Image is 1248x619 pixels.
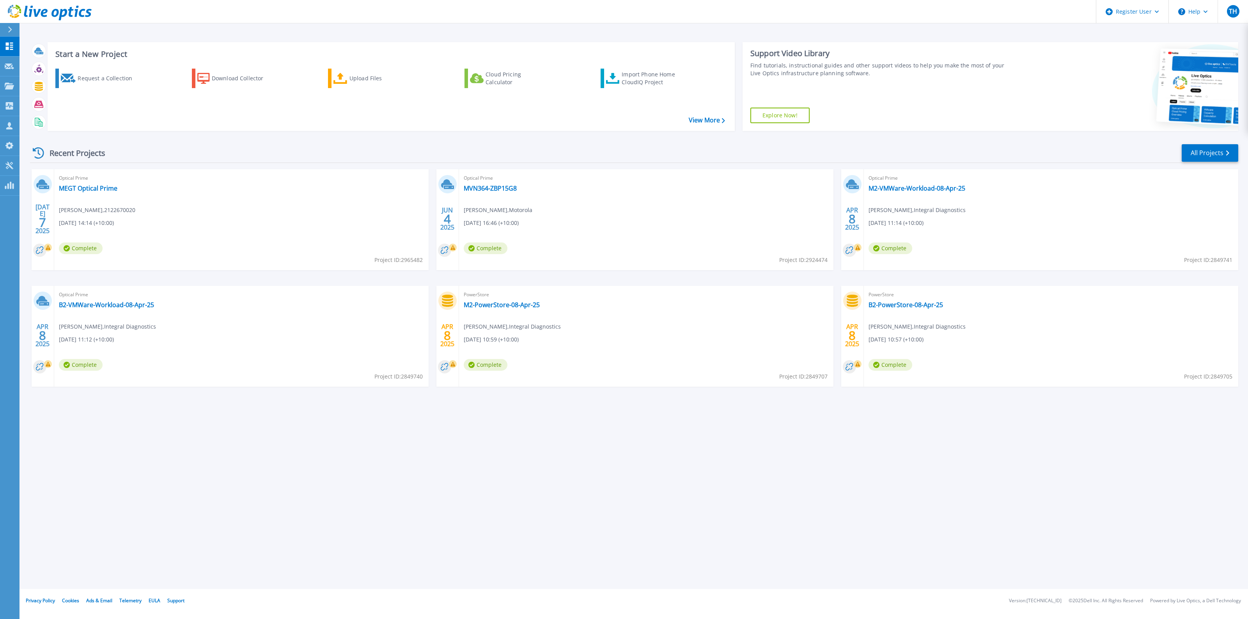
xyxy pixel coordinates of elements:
a: Download Collector [192,69,279,88]
a: MEGT Optical Prime [59,184,117,192]
li: Powered by Live Optics, a Dell Technology [1150,598,1241,603]
a: Support [167,597,184,604]
span: [PERSON_NAME] , Integral Diagnostics [59,322,156,331]
span: Optical Prime [59,290,424,299]
span: [DATE] 16:46 (+10:00) [464,219,519,227]
div: Download Collector [212,71,274,86]
div: Import Phone Home CloudIQ Project [622,71,682,86]
a: Request a Collection [55,69,142,88]
span: Project ID: 2849740 [374,372,423,381]
div: Cloud Pricing Calculator [486,71,548,86]
span: Optical Prime [464,174,829,182]
a: Cloud Pricing Calculator [464,69,551,88]
span: 7 [39,219,46,226]
div: APR 2025 [440,321,455,350]
li: Version: [TECHNICAL_ID] [1009,598,1062,603]
div: [DATE] 2025 [35,205,50,233]
span: Project ID: 2924474 [779,256,828,264]
span: Complete [59,359,103,371]
div: JUN 2025 [440,205,455,233]
a: EULA [149,597,160,604]
div: Upload Files [349,71,412,86]
a: View More [689,117,725,124]
a: Privacy Policy [26,597,55,604]
a: All Projects [1182,144,1238,162]
span: [DATE] 14:14 (+10:00) [59,219,114,227]
a: B2-PowerStore-08-Apr-25 [869,301,943,309]
a: Ads & Email [86,597,112,604]
span: Complete [464,242,507,254]
div: APR 2025 [845,321,860,350]
a: MVN364-ZBP15G8 [464,184,517,192]
span: [PERSON_NAME] , Integral Diagnostics [464,322,561,331]
span: Project ID: 2849707 [779,372,828,381]
span: Project ID: 2849741 [1184,256,1232,264]
span: 8 [444,332,451,339]
div: APR 2025 [35,321,50,350]
div: Support Video Library [750,48,1009,58]
span: [DATE] 11:12 (+10:00) [59,335,114,344]
span: 8 [39,332,46,339]
span: [PERSON_NAME] , Integral Diagnostics [869,206,966,214]
span: 4 [444,216,451,222]
span: [DATE] 10:57 (+10:00) [869,335,924,344]
span: 8 [849,332,856,339]
div: Request a Collection [78,71,140,86]
span: PowerStore [464,290,829,299]
a: B2-VMWare-Workload-08-Apr-25 [59,301,154,309]
span: [PERSON_NAME] , Integral Diagnostics [869,322,966,331]
li: © 2025 Dell Inc. All Rights Reserved [1069,598,1143,603]
span: PowerStore [869,290,1234,299]
a: Explore Now! [750,108,810,123]
span: Complete [869,359,912,371]
a: Telemetry [119,597,142,604]
span: TH [1229,8,1237,14]
a: Cookies [62,597,79,604]
a: Upload Files [328,69,415,88]
span: 8 [849,216,856,222]
span: [DATE] 11:14 (+10:00) [869,219,924,227]
div: Find tutorials, instructional guides and other support videos to help you make the most of your L... [750,62,1009,77]
h3: Start a New Project [55,50,725,58]
span: [DATE] 10:59 (+10:00) [464,335,519,344]
div: APR 2025 [845,205,860,233]
span: Complete [59,242,103,254]
a: M2-PowerStore-08-Apr-25 [464,301,540,309]
span: Project ID: 2965482 [374,256,423,264]
span: Optical Prime [59,174,424,182]
span: [PERSON_NAME] , 2122670020 [59,206,135,214]
div: Recent Projects [30,143,116,163]
span: Complete [464,359,507,371]
span: Project ID: 2849705 [1184,372,1232,381]
a: M2-VMWare-Workload-08-Apr-25 [869,184,965,192]
span: Optical Prime [869,174,1234,182]
span: [PERSON_NAME] , Motorola [464,206,532,214]
span: Complete [869,242,912,254]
